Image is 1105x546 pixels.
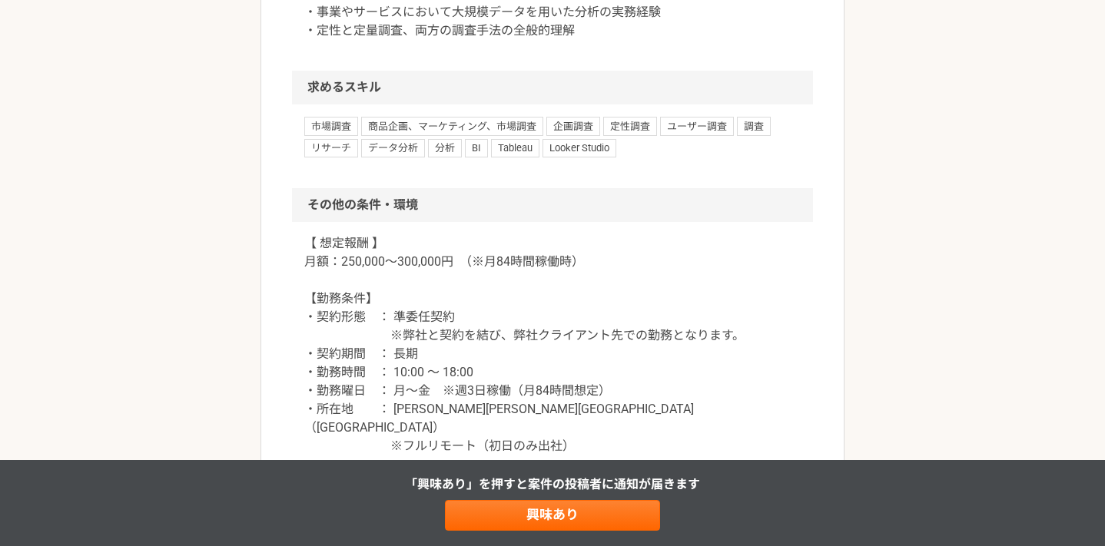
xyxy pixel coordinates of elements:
[361,117,543,135] span: 商品企画、マーケティング、市場調査
[428,139,462,157] span: 分析
[292,71,813,104] h2: 求めるスキル
[445,500,660,531] a: 興味あり
[361,139,425,157] span: データ分析
[491,139,539,157] span: Tableau
[405,475,700,494] p: 「興味あり」を押すと 案件の投稿者に通知が届きます
[543,139,616,157] span: Looker Studio
[660,117,734,135] span: ユーザー調査
[465,139,488,157] span: BI
[304,139,358,157] span: リサーチ
[304,117,358,135] span: 市場調査
[737,117,771,135] span: 調査
[603,117,657,135] span: 定性調査
[292,188,813,222] h2: その他の条件・環境
[546,117,600,135] span: 企画調査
